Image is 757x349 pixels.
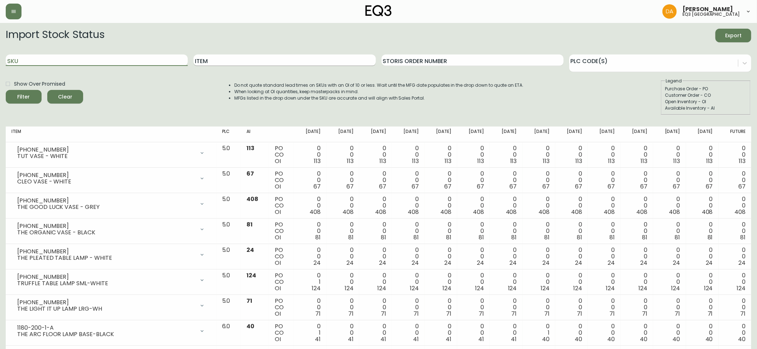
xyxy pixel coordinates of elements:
[561,323,582,343] div: 0 0
[724,221,746,241] div: 0 0
[692,145,713,164] div: 0 0
[216,168,241,193] td: 5.0
[508,284,517,292] span: 124
[379,182,386,191] span: 67
[246,195,258,203] span: 408
[216,126,241,142] th: PLC
[275,310,281,318] span: OI
[398,247,419,266] div: 0 0
[332,196,354,215] div: 0 0
[365,171,386,190] div: 0 0
[594,171,615,190] div: 0 0
[275,259,281,267] span: OI
[706,259,713,267] span: 24
[588,126,621,142] th: [DATE]
[665,86,747,92] div: Purchase Order - PO
[275,157,281,165] span: OI
[47,90,83,104] button: Clear
[510,182,517,191] span: 67
[11,171,211,186] div: [PHONE_NUMBER]CLEO VASE - WHITE
[398,221,419,241] div: 0 0
[246,322,254,330] span: 40
[327,126,359,142] th: [DATE]
[241,126,269,142] th: AI
[234,95,524,101] li: MFGs listed in the drop down under the SKU are accurate and will align with Sales Portal.
[17,147,195,153] div: [PHONE_NUMBER]
[410,284,419,292] span: 124
[575,259,582,267] span: 24
[275,323,288,343] div: PO CO
[594,221,615,241] div: 0 0
[463,145,484,164] div: 0 0
[621,126,653,142] th: [DATE]
[659,196,680,215] div: 0 0
[442,284,451,292] span: 124
[542,259,550,267] span: 24
[17,325,195,331] div: 1180-200-1-A
[412,157,419,165] span: 113
[608,182,615,191] span: 67
[571,208,582,216] span: 408
[528,196,550,215] div: 0 0
[608,157,615,165] span: 113
[332,145,354,164] div: 0 0
[18,92,30,101] div: Filter
[316,310,321,318] span: 71
[463,272,484,292] div: 0 0
[734,208,746,216] span: 408
[11,323,211,339] div: 1180-200-1-ATHE ARC FLOOR LAMP BASE-BLACK
[216,295,241,320] td: 5.0
[294,126,326,142] th: [DATE]
[528,145,550,164] div: 0 0
[300,247,321,266] div: 0 0
[719,126,751,142] th: Future
[706,157,713,165] span: 113
[216,244,241,269] td: 5.0
[528,323,550,343] div: 0 1
[561,171,582,190] div: 0 0
[346,259,354,267] span: 24
[541,284,550,292] span: 124
[17,331,195,338] div: THE ARC FLOOR LAMP BASE-BLACK
[398,272,419,292] div: 0 0
[412,182,419,191] span: 67
[398,298,419,317] div: 0 0
[365,5,392,16] img: logo
[246,144,254,152] span: 113
[704,284,713,292] span: 124
[275,298,288,317] div: PO CO
[463,323,484,343] div: 0 0
[275,182,281,191] span: OI
[724,247,746,266] div: 0 0
[724,272,746,292] div: 0 0
[674,157,680,165] span: 113
[673,259,680,267] span: 24
[413,310,419,318] span: 71
[444,259,451,267] span: 24
[528,272,550,292] div: 0 0
[11,145,211,161] div: [PHONE_NUMBER]TUT VASE - WHITE
[430,145,451,164] div: 0 0
[477,182,484,191] span: 67
[347,157,354,165] span: 113
[342,208,354,216] span: 408
[640,182,647,191] span: 67
[671,284,680,292] span: 124
[692,298,713,317] div: 0 0
[659,171,680,190] div: 0 0
[216,269,241,295] td: 5.0
[473,208,484,216] span: 408
[314,182,321,191] span: 67
[606,284,615,292] span: 124
[463,298,484,317] div: 0 0
[573,284,582,292] span: 124
[17,178,195,185] div: CLEO VASE - WHITE
[316,233,321,242] span: 81
[445,157,451,165] span: 113
[594,247,615,266] div: 0 0
[398,171,419,190] div: 0 0
[345,284,354,292] span: 124
[642,233,647,242] span: 81
[300,196,321,215] div: 0 0
[381,233,386,242] span: 81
